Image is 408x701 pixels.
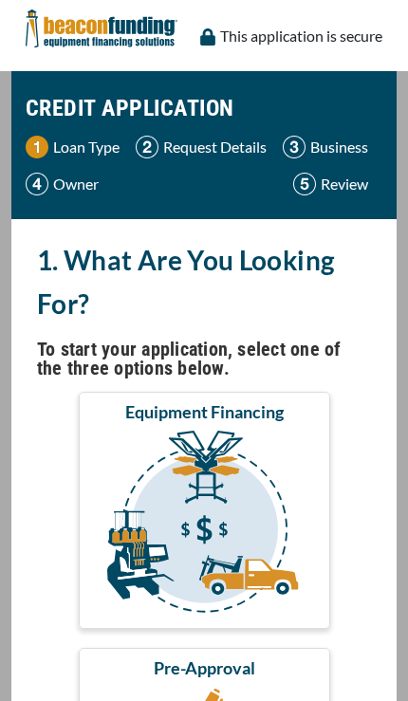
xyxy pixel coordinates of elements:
[53,173,99,195] p: Owner
[283,136,306,158] img: Step 3
[293,173,316,195] img: Step 5
[200,28,215,46] img: lock icon to convery security
[37,340,371,378] h4: To start your application, select one of the three options below.
[154,656,255,679] span: Pre-Approval
[79,392,330,629] button: Equipment Financing
[26,81,382,136] h1: CREDIT APPLICATION
[163,136,267,158] p: Request Details
[220,25,382,47] p: This application is secure
[83,431,326,620] img: Equipment Financing
[136,136,158,158] img: Step 2
[53,136,120,158] p: Loan Type
[37,238,371,325] h2: 1. What Are You Looking For?
[321,173,368,195] p: Review
[125,400,284,423] span: Equipment Financing
[26,173,48,195] img: Step 4
[310,136,368,158] p: Business
[26,136,48,158] img: Step 1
